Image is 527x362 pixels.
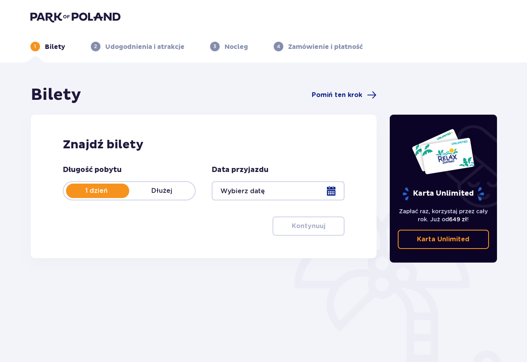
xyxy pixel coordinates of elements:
p: 3 [213,43,216,50]
p: Nocleg [224,42,248,51]
span: 649 zł [449,216,467,222]
div: 2Udogodnienia i atrakcje [91,42,184,51]
a: Karta Unlimited [398,230,489,249]
a: Pomiń ten krok [312,90,377,100]
p: Kontynuuj [292,222,325,231]
p: 4 [277,43,280,50]
p: Zamówienie i płatność [288,42,363,51]
p: Dłużej [129,186,195,195]
div: 4Zamówienie i płatność [274,42,363,51]
img: Dwie karty całoroczne do Suntago z napisem 'UNLIMITED RELAX', na białym tle z tropikalnymi liśćmi... [411,128,475,175]
span: Pomiń ten krok [312,91,362,99]
div: 1Bilety [30,42,65,51]
p: 1 [34,43,36,50]
p: Zapłać raz, korzystaj przez cały rok. Już od ! [398,207,489,223]
h2: Znajdź bilety [63,137,345,152]
h1: Bilety [31,85,81,105]
p: Bilety [45,42,65,51]
p: 2 [94,43,97,50]
img: Park of Poland logo [30,11,120,22]
p: 1 dzień [64,186,129,195]
button: Kontynuuj [273,216,345,236]
div: 3Nocleg [210,42,248,51]
p: Karta Unlimited [417,235,469,244]
p: Data przyjazdu [212,165,269,175]
p: Karta Unlimited [402,187,485,201]
p: Długość pobytu [63,165,122,175]
p: Udogodnienia i atrakcje [105,42,184,51]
